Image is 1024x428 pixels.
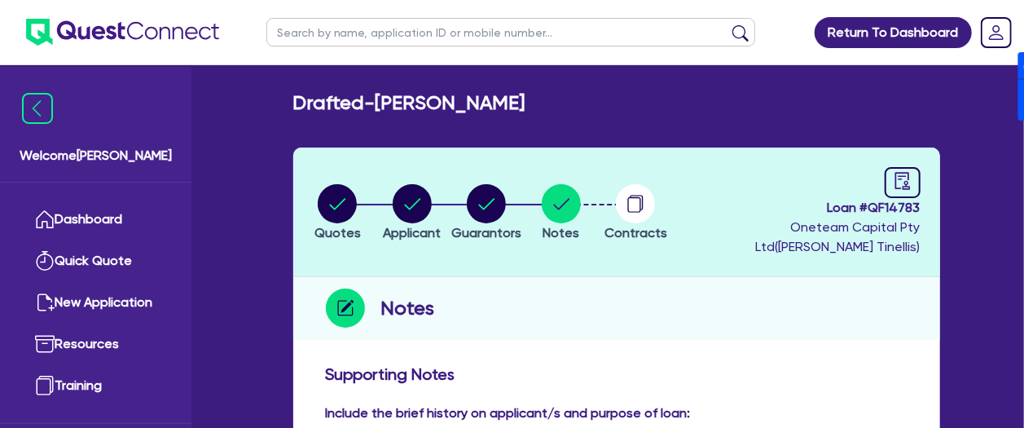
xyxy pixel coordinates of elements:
label: Include the brief history on applicant/s and purpose of loan: [326,404,691,423]
span: Oneteam Capital Pty Ltd ( [PERSON_NAME] Tinellis ) [756,219,921,254]
span: Contracts [604,225,667,240]
a: New Application [22,282,169,324]
button: Contracts [604,183,668,244]
button: Applicant [382,183,442,244]
button: Guarantors [450,183,522,244]
h2: Notes [381,293,435,323]
span: Welcome [PERSON_NAME] [20,146,172,165]
a: Training [22,365,169,407]
a: Quick Quote [22,240,169,282]
h3: Supporting Notes [326,364,908,384]
input: Search by name, application ID or mobile number... [266,18,755,46]
span: Notes [543,225,579,240]
img: resources [35,334,55,354]
span: Applicant [383,225,441,240]
img: step-icon [326,289,365,328]
img: quest-connect-logo-blue [26,19,219,46]
img: training [35,376,55,395]
span: Quotes [314,225,361,240]
span: Loan # QF14783 [677,198,920,218]
button: Notes [541,183,582,244]
span: audit [894,172,912,190]
a: Dashboard [22,199,169,240]
img: icon-menu-close [22,93,53,124]
a: Resources [22,324,169,365]
img: new-application [35,293,55,312]
h2: Drafted - [PERSON_NAME] [293,91,525,115]
img: quick-quote [35,251,55,271]
a: Return To Dashboard [815,17,972,48]
span: Guarantors [451,225,521,240]
button: Quotes [314,183,362,244]
a: Dropdown toggle [975,11,1017,54]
